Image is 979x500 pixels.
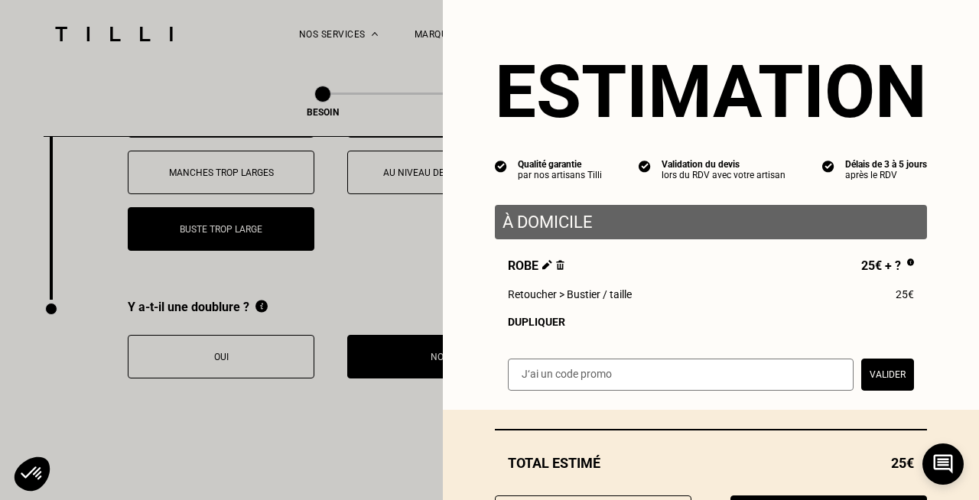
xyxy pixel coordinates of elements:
[503,213,919,232] p: À domicile
[907,258,914,266] img: Pourquoi le prix est indéfini ?
[508,288,632,300] span: Retoucher > Bustier / taille
[891,455,914,471] span: 25€
[662,170,785,180] div: lors du RDV avec votre artisan
[508,258,564,275] span: Robe
[845,170,927,180] div: après le RDV
[639,159,651,173] img: icon list info
[508,316,914,328] div: Dupliquer
[861,258,914,275] div: 25€ + ?
[845,159,927,170] div: Délais de 3 à 5 jours
[518,159,602,170] div: Qualité garantie
[495,455,927,471] div: Total estimé
[495,49,927,135] section: Estimation
[662,159,785,170] div: Validation du devis
[542,260,552,270] img: Éditer
[822,159,834,173] img: icon list info
[518,170,602,180] div: par nos artisans Tilli
[556,260,564,270] img: Supprimer
[861,359,914,391] button: Valider
[508,359,854,391] input: J‘ai un code promo
[495,159,507,173] img: icon list info
[896,288,914,300] span: 25€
